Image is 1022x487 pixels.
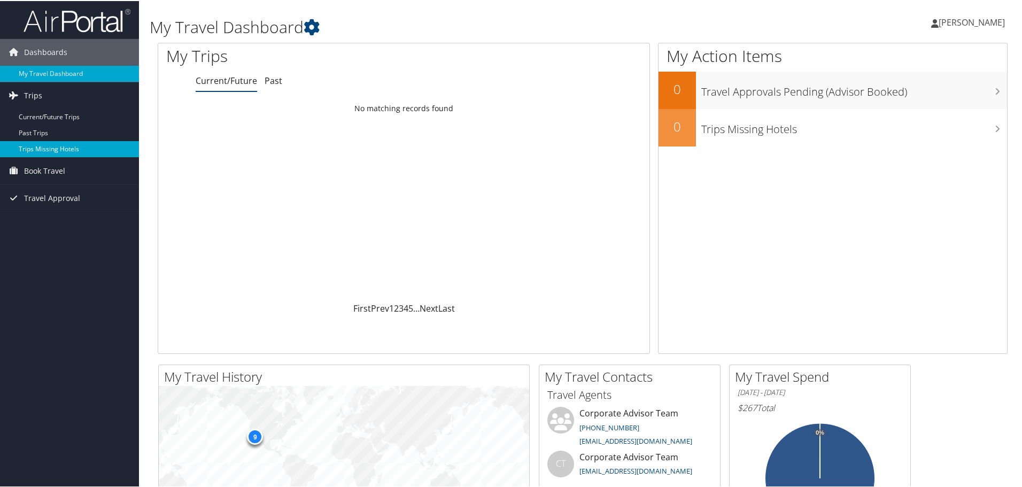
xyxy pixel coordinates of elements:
[659,44,1007,66] h1: My Action Items
[738,386,902,397] h6: [DATE] - [DATE]
[939,16,1005,27] span: [PERSON_NAME]
[579,465,692,475] a: [EMAIL_ADDRESS][DOMAIN_NAME]
[579,422,639,431] a: [PHONE_NUMBER]
[24,81,42,108] span: Trips
[394,302,399,313] a: 2
[738,401,902,413] h6: Total
[816,429,824,435] tspan: 0%
[389,302,394,313] a: 1
[735,367,910,385] h2: My Travel Spend
[164,367,529,385] h2: My Travel History
[24,184,80,211] span: Travel Approval
[247,427,263,443] div: 9
[420,302,438,313] a: Next
[408,302,413,313] a: 5
[24,7,130,32] img: airportal-logo.png
[659,79,696,97] h2: 0
[158,98,649,117] td: No matching records found
[196,74,257,86] a: Current/Future
[545,367,720,385] h2: My Travel Contacts
[353,302,371,313] a: First
[659,108,1007,145] a: 0Trips Missing Hotels
[24,157,65,183] span: Book Travel
[738,401,757,413] span: $267
[24,38,67,65] span: Dashboards
[399,302,404,313] a: 3
[166,44,437,66] h1: My Trips
[413,302,420,313] span: …
[547,386,712,401] h3: Travel Agents
[701,78,1007,98] h3: Travel Approvals Pending (Advisor Booked)
[659,117,696,135] h2: 0
[150,15,727,37] h1: My Travel Dashboard
[404,302,408,313] a: 4
[579,435,692,445] a: [EMAIL_ADDRESS][DOMAIN_NAME]
[265,74,282,86] a: Past
[547,450,574,476] div: CT
[542,406,717,450] li: Corporate Advisor Team
[931,5,1016,37] a: [PERSON_NAME]
[659,71,1007,108] a: 0Travel Approvals Pending (Advisor Booked)
[542,450,717,484] li: Corporate Advisor Team
[438,302,455,313] a: Last
[701,115,1007,136] h3: Trips Missing Hotels
[371,302,389,313] a: Prev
